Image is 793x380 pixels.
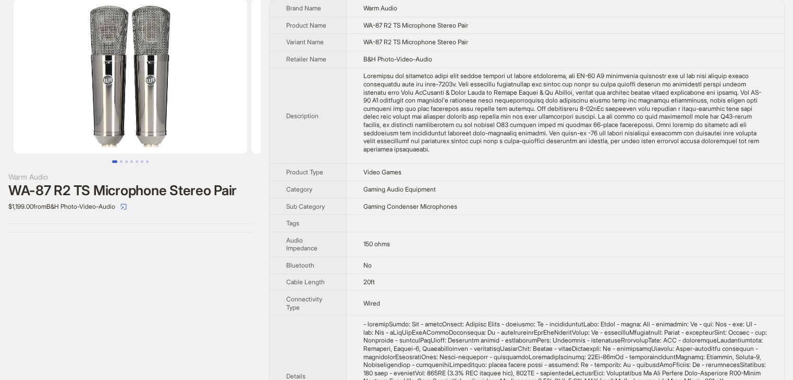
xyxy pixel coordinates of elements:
button: Go to slide 2 [120,160,123,163]
span: Product Type [286,168,323,176]
span: Video Games [363,168,401,176]
span: WA-87 R2 TS Microphone Stereo Pair [363,21,468,29]
span: Description [286,112,319,120]
div: WA-87 R2 TS Microphone Stereo Pair [8,183,252,198]
span: Tags [286,219,299,227]
span: Details [286,372,306,380]
span: Warm Audio [363,4,397,12]
span: Category [286,185,312,193]
button: Go to slide 6 [141,160,143,163]
span: Gaming Audio Equipment [363,185,436,193]
div: Warm Audio [8,171,252,183]
span: B&H Photo-Video-Audio [363,55,432,63]
button: Go to slide 3 [125,160,128,163]
span: Sub Category [286,202,325,210]
span: Product Name [286,21,326,29]
button: Go to slide 1 [112,160,117,163]
button: Go to slide 7 [146,160,149,163]
span: Retailer Name [286,55,326,63]
span: No [363,261,372,269]
span: Cable Length [286,278,325,286]
span: Connectivity Type [286,295,322,311]
span: 150 ohms [363,240,390,248]
span: 20ft [363,278,375,286]
span: Wired [363,299,380,307]
button: Go to slide 4 [130,160,133,163]
span: Bluetooth [286,261,314,269]
div: Capturing the legendary sound that shaped decades of iconic recordings, the WA-87 R2 faithfully r... [363,72,767,153]
div: $1,199.00 from B&H Photo-Video-Audio [8,198,252,215]
button: Go to slide 5 [136,160,138,163]
span: Brand Name [286,4,321,12]
span: Variant Name [286,38,324,46]
span: WA-87 R2 TS Microphone Stereo Pair [363,38,468,46]
span: select [120,204,127,210]
span: Audio Impedance [286,236,318,252]
span: Gaming Condenser Microphones [363,202,457,210]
